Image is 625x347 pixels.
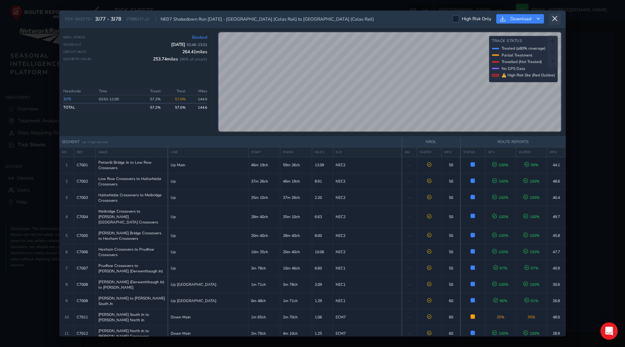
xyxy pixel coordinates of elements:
span: [DATE] [171,42,207,47]
span: No GPS Data [502,66,525,71]
td: Up [168,189,248,206]
td: 35m 10ch [248,189,280,206]
span: 35 % [527,314,535,320]
th: MPH [442,147,460,157]
td: 57.2 % [138,103,163,111]
td: NEC2 [333,206,402,227]
th: START [248,147,280,157]
td: 1.29 [312,293,333,309]
span: 96 % [493,298,507,304]
td: 144.6 [188,95,207,104]
td: NEC2 [333,173,402,189]
span: — [407,214,411,220]
span: — [407,282,411,287]
td: 40.9 [547,260,566,276]
td: 37m 26ch [248,173,280,189]
span: Low Row Crossovers to Haltwhistle Crossovers [98,176,165,187]
span: 99 % [524,162,539,168]
td: 28m 40ch [248,206,280,227]
td: NEC2 [333,227,402,244]
td: 50 [442,276,460,293]
th: ELR [333,147,402,157]
td: Up Main [168,157,248,173]
td: Down Main [168,309,248,325]
td: 50 [442,260,460,276]
td: 57.0% [163,95,188,104]
span: — [407,314,411,320]
th: STATUS [460,147,485,157]
span: [PERSON_NAME] (Derwentthaugh Jn) to [PERSON_NAME] [98,279,165,290]
span: 100 % [523,179,540,184]
td: 60 [442,309,460,325]
td: 44.1 [547,157,566,173]
span: 35 % [497,314,505,320]
span: Treated (≥80% coverage) [502,46,545,51]
span: 02:46 - 13:31 [187,42,207,47]
td: 45.8 [547,227,566,244]
th: Treat [163,87,188,95]
td: Up [168,173,248,189]
span: Hexham Crossovers to Prudhoe Crossovers [98,247,165,258]
td: 8.00 [312,227,333,244]
span: 100 % [523,195,540,200]
td: 50 [442,173,460,189]
th: FINISH [280,147,312,157]
span: ( 96 % of circuit) [179,57,207,62]
th: GPS [485,147,516,157]
td: 3m 78ch [248,260,280,276]
td: 30.6 [547,276,566,293]
span: 91 % [524,298,539,304]
span: 100 % [523,282,540,287]
td: 2m 70ch [280,309,312,325]
td: 50 [442,157,460,173]
span: — [407,298,411,304]
span: 100 % [492,282,509,287]
canvas: Map [218,32,561,131]
td: 10m 46ch [280,260,312,276]
th: WATER [417,147,441,157]
td: 0m 48ch [248,293,280,309]
td: 2.20 [312,189,333,206]
td: Up [168,227,248,244]
td: 50 [442,244,460,260]
span: 100 % [492,233,509,238]
td: NEC1 [333,293,402,309]
span: — [407,179,411,184]
td: 144.6 [188,103,207,111]
span: Melkridge Crossovers to [PERSON_NAME][GEOGRAPHIC_DATA] Crossovers [98,209,165,225]
th: SEGMENT [59,137,402,147]
td: 6.60 [312,260,333,276]
span: 100 % [492,249,509,255]
td: 35m 10ch [280,206,312,227]
th: NAME [95,147,168,157]
td: 20m 40ch [280,244,312,260]
td: 46m 19ch [248,157,280,173]
td: NEC1 [333,260,402,276]
span: Travelled (Not Treated) [502,59,542,64]
th: AM [402,147,417,157]
th: WATER [516,147,547,157]
td: NEC2 [333,157,402,173]
span: Partial Treatment [502,53,532,58]
span: 100 % [523,214,540,220]
td: 50 [442,206,460,227]
span: 100 % [492,162,509,168]
td: NEC1 [333,276,402,293]
td: 28m 40ch [280,227,312,244]
span: 100 % [492,195,509,200]
th: Travel [138,87,163,95]
td: 48.6 [547,173,566,189]
th: NROL [402,137,460,147]
td: Up [168,244,248,260]
span: [PERSON_NAME] Bridge Crossovers to Hexham Crossovers [98,230,165,241]
span: — [407,195,411,200]
td: 50 [442,189,460,206]
td: 13.09 [312,157,333,173]
td: Up [GEOGRAPHIC_DATA] [168,276,248,293]
td: 59m 26ch [280,157,312,173]
span: Petterill Bridge Jn to Low Row Crossovers [98,160,165,171]
div: Open Intercom Messenger [600,322,618,340]
span: — [407,266,411,271]
td: 1.06 [312,309,333,325]
span: 264.41 miles [182,49,207,55]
